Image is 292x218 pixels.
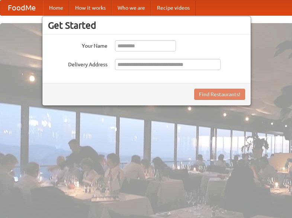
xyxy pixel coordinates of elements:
[0,0,43,15] a: FoodMe
[43,0,69,15] a: Home
[69,0,112,15] a: How it works
[151,0,196,15] a: Recipe videos
[112,0,151,15] a: Who we are
[194,89,245,100] button: Find Restaurants!
[48,40,108,50] label: Your Name
[48,59,108,68] label: Delivery Address
[48,20,245,31] h3: Get Started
